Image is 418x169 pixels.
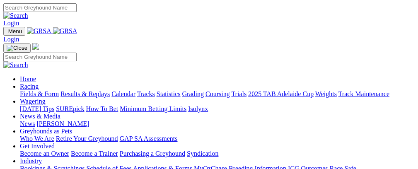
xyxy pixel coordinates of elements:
a: Get Involved [20,142,55,150]
a: News & Media [20,113,60,120]
a: SUREpick [56,105,84,112]
a: Syndication [187,150,218,157]
a: [DATE] Tips [20,105,54,112]
div: Wagering [20,105,415,113]
a: Statistics [157,90,181,97]
a: How To Bet [86,105,118,112]
a: 2025 TAB Adelaide Cup [248,90,314,97]
div: News & Media [20,120,415,128]
a: Trials [231,90,246,97]
a: [PERSON_NAME] [36,120,89,127]
a: Login [3,36,19,43]
img: Search [3,12,28,19]
button: Toggle navigation [3,43,31,53]
a: Racing [20,83,39,90]
span: Menu [8,28,22,34]
img: Close [7,45,27,51]
a: Purchasing a Greyhound [120,150,185,157]
a: News [20,120,35,127]
input: Search [3,3,77,12]
img: Search [3,61,28,69]
a: Weights [315,90,337,97]
a: Become an Owner [20,150,69,157]
a: Login [3,19,19,27]
a: Wagering [20,98,46,105]
div: Greyhounds as Pets [20,135,415,142]
a: Track Maintenance [338,90,389,97]
a: GAP SA Assessments [120,135,178,142]
a: Industry [20,157,42,164]
a: Coursing [205,90,230,97]
a: Calendar [111,90,135,97]
input: Search [3,53,77,61]
img: GRSA [27,27,51,35]
a: Greyhounds as Pets [20,128,72,135]
a: Isolynx [188,105,208,112]
a: Results & Replays [60,90,110,97]
a: Who We Are [20,135,54,142]
a: Home [20,75,36,82]
img: GRSA [53,27,77,35]
a: Minimum Betting Limits [120,105,186,112]
a: Fields & Form [20,90,59,97]
a: Become a Trainer [71,150,118,157]
img: logo-grsa-white.png [32,43,39,50]
div: Racing [20,90,415,98]
div: Get Involved [20,150,415,157]
a: Retire Your Greyhound [56,135,118,142]
a: Grading [182,90,204,97]
button: Toggle navigation [3,27,25,36]
a: Tracks [137,90,155,97]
